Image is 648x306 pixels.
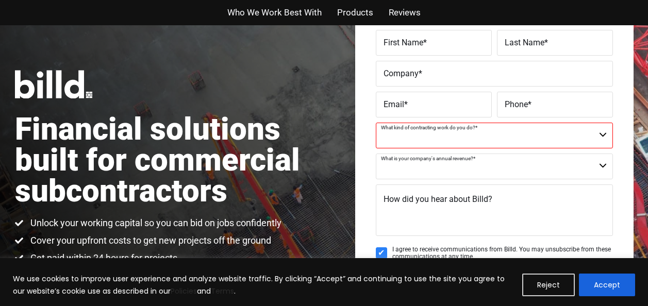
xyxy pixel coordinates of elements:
[15,114,324,207] h1: Financial solutions built for commercial subcontractors
[227,5,322,20] a: Who We Work Best With
[384,68,419,78] span: Company
[28,234,271,247] span: Cover your upfront costs to get new projects off the ground
[579,274,635,296] button: Accept
[28,217,281,229] span: Unlock your working capital so you can bid on jobs confidently
[376,247,387,259] input: I agree to receive communications from Billd. You may unsubscribe from these communications at an...
[384,194,492,204] span: How did you hear about Billd?
[211,286,234,296] a: Terms
[28,252,177,264] span: Get paid within 24 hours for projects
[505,99,528,109] span: Phone
[505,37,544,47] span: Last Name
[384,37,423,47] span: First Name
[337,5,373,20] a: Products
[13,273,514,297] p: We use cookies to improve user experience and analyze website traffic. By clicking “Accept” and c...
[522,274,575,296] button: Reject
[392,246,613,261] span: I agree to receive communications from Billd. You may unsubscribe from these communications at an...
[389,5,421,20] a: Reviews
[384,99,404,109] span: Email
[171,286,197,296] a: Policies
